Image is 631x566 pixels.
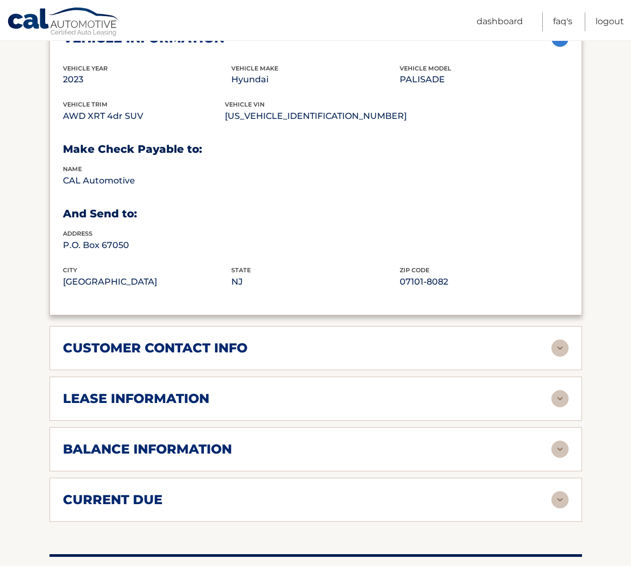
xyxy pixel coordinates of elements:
img: accordion-rest.svg [551,390,569,407]
span: vehicle trim [63,101,108,108]
img: accordion-rest.svg [551,339,569,357]
a: Cal Automotive [7,7,120,38]
span: vehicle vin [225,101,265,108]
h2: current due [63,492,162,508]
span: name [63,165,82,173]
p: NJ [231,274,400,289]
a: Logout [595,12,624,31]
p: PALISADE [400,72,568,87]
p: Hyundai [231,72,400,87]
p: [US_VEHICLE_IDENTIFICATION_NUMBER] [225,109,407,124]
span: vehicle Year [63,65,108,72]
p: P.O. Box 67050 [63,238,231,253]
img: accordion-rest.svg [551,491,569,508]
h3: And Send to: [63,207,569,221]
h2: lease information [63,391,209,407]
a: FAQ's [553,12,572,31]
p: CAL Automotive [63,173,231,188]
p: 2023 [63,72,231,87]
span: zip code [400,266,429,274]
p: [GEOGRAPHIC_DATA] [63,274,231,289]
h3: Make Check Payable to: [63,143,569,156]
span: address [63,230,93,237]
h2: balance information [63,441,232,457]
p: 07101-8082 [400,274,568,289]
img: accordion-rest.svg [551,441,569,458]
p: AWD XRT 4dr SUV [63,109,225,124]
span: city [63,266,77,274]
h2: customer contact info [63,340,247,356]
span: vehicle model [400,65,451,72]
span: vehicle make [231,65,278,72]
span: state [231,266,251,274]
a: Dashboard [477,12,523,31]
